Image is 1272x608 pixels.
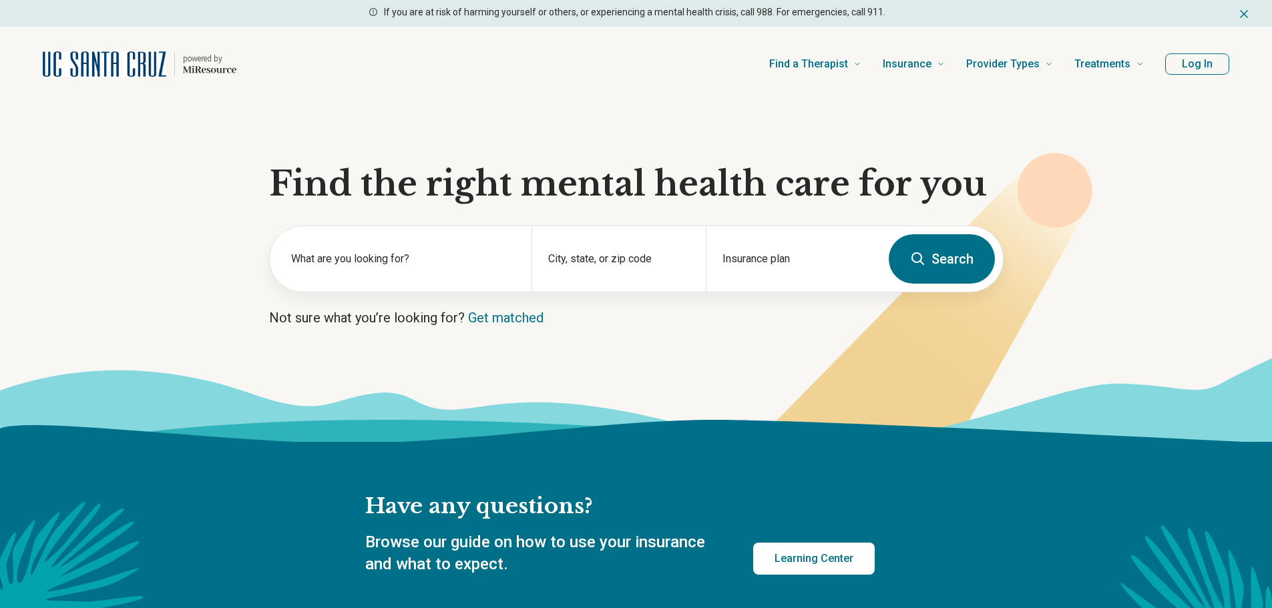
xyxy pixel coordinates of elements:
[966,37,1053,91] a: Provider Types
[753,543,875,575] a: Learning Center
[365,493,875,521] h2: Have any questions?
[1165,53,1229,75] button: Log In
[883,55,931,73] span: Insurance
[365,531,721,576] p: Browse our guide on how to use your insurance and what to expect.
[43,43,236,85] a: Home page
[966,55,1040,73] span: Provider Types
[1074,55,1130,73] span: Treatments
[769,55,848,73] span: Find a Therapist
[291,251,515,267] label: What are you looking for?
[384,5,885,19] p: If you are at risk of harming yourself or others, or experiencing a mental health crisis, call 98...
[889,234,995,284] button: Search
[269,308,1004,327] p: Not sure what you’re looking for?
[269,164,1004,204] h1: Find the right mental health care for you
[183,53,236,64] p: powered by
[468,310,544,326] a: Get matched
[1074,37,1144,91] a: Treatments
[1237,5,1251,21] button: Dismiss
[883,37,945,91] a: Insurance
[769,37,861,91] a: Find a Therapist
